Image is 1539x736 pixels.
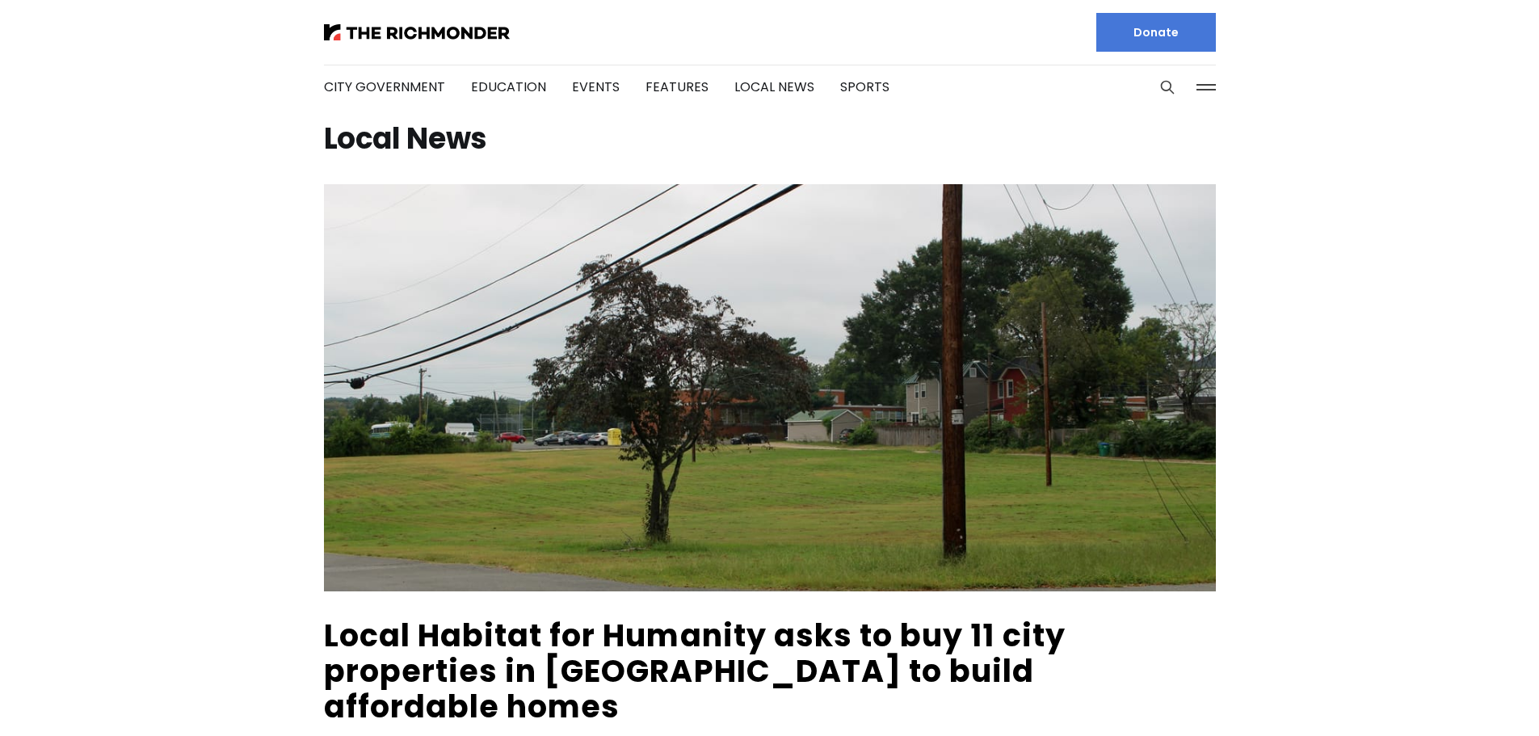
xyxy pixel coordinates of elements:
[324,614,1066,728] a: Local Habitat for Humanity asks to buy 11 city properties in [GEOGRAPHIC_DATA] to build affordabl...
[324,126,1216,152] h1: Local News
[645,78,709,96] a: Features
[1096,13,1216,52] a: Donate
[324,24,510,40] img: The Richmonder
[471,78,546,96] a: Education
[324,78,445,96] a: City Government
[572,78,620,96] a: Events
[840,78,889,96] a: Sports
[324,184,1216,591] img: Local Habitat for Humanity asks to buy 11 city properties in Northside to build affordable homes
[734,78,814,96] a: Local News
[1155,75,1179,99] button: Search this site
